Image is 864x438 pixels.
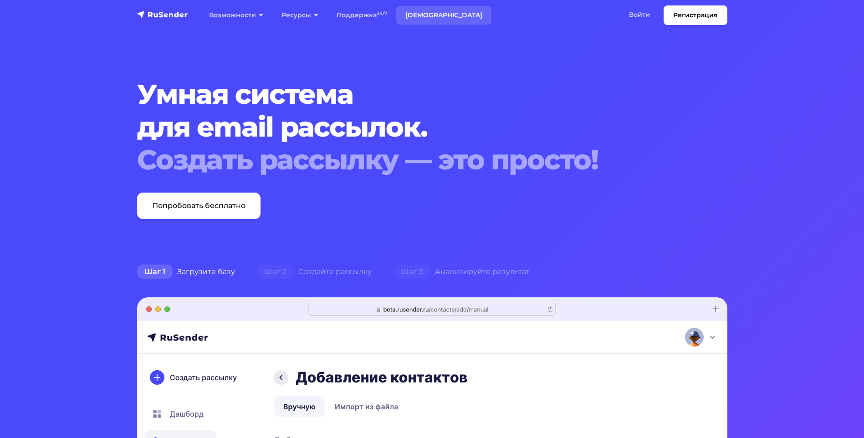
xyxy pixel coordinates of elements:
img: RuSender [137,10,188,19]
div: Анализируйте результат [383,263,541,281]
a: Войти [620,5,659,24]
span: Шаг 2 [257,265,294,279]
a: Возможности [200,6,272,25]
a: [DEMOGRAPHIC_DATA] [396,6,491,25]
h1: Умная система для email рассылок. [137,78,677,176]
a: Ресурсы [272,6,327,25]
a: Поддержка24/7 [327,6,396,25]
a: Попробовать бесплатно [137,193,261,219]
span: Шаг 3 [394,265,430,279]
div: Создать рассылку — это просто! [137,143,677,176]
span: Шаг 1 [137,265,173,279]
div: Создайте рассылку [246,263,383,281]
sup: 24/7 [377,10,387,16]
a: Регистрация [664,5,727,25]
div: Загрузите базу [126,263,246,281]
